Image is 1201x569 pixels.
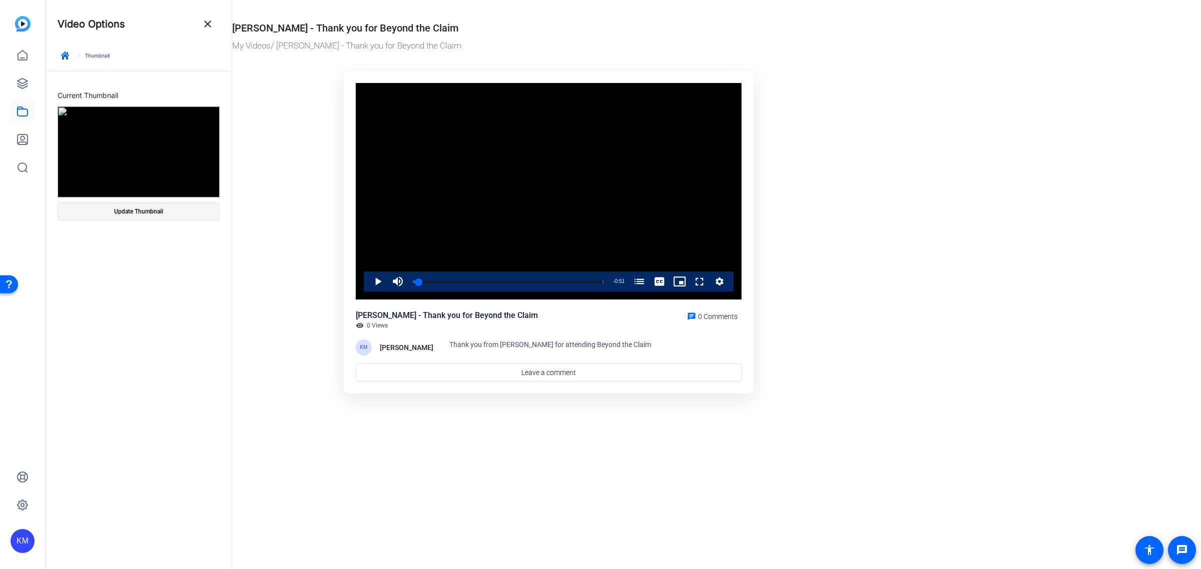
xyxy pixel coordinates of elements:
a: 0 Comments [683,309,742,321]
button: Update Thumbnail [58,202,220,220]
div: KM [356,339,372,355]
div: KM [11,529,35,553]
a: Leave a comment [356,363,742,381]
button: Captions [650,271,670,291]
span: - [613,278,615,284]
button: Picture-in-Picture [670,271,690,291]
button: Chapters [630,271,650,291]
h4: Video Options [58,18,125,30]
div: / [PERSON_NAME] - Thank you for Beyond the Claim [232,39,860,52]
mat-icon: message [1176,544,1188,556]
mat-icon: accessibility [1143,544,1155,556]
button: Play [368,271,388,291]
span: 0 Comments [698,312,738,320]
div: [PERSON_NAME] - Thank you for Beyond the Claim [356,309,538,321]
span: Thank you from [PERSON_NAME] for attending Beyond the Claim [449,340,651,348]
div: Video Player [356,83,742,300]
mat-icon: close [202,18,214,30]
mat-icon: visibility [356,321,364,329]
button: Fullscreen [690,271,710,291]
span: Update Thumbnail [114,207,163,215]
button: Mute [388,271,408,291]
div: Current Thumbnail [58,89,220,106]
a: My Videos [232,40,271,50]
span: 0:51 [615,278,625,284]
mat-icon: chat [687,312,696,321]
div: [PERSON_NAME] - Thank you for Beyond the Claim [232,20,458,35]
img: blue-gradient.svg [15,16,31,31]
div: Progress Bar [413,280,604,283]
div: [PERSON_NAME] [380,341,433,353]
span: Leave a comment [521,367,576,378]
img: bd9a63ee-cafd-4651-826e-05effb0d8d4b.png [58,106,220,197]
span: 0 Views [367,321,388,329]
